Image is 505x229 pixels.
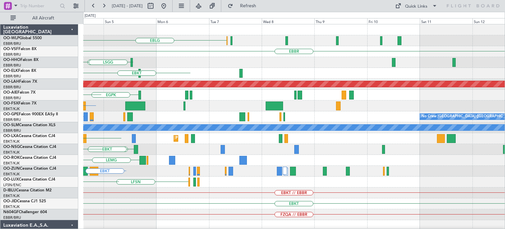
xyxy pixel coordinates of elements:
span: OO-ELK [3,69,18,73]
a: EBBR/BRU [3,128,21,133]
span: OO-ROK [3,156,20,160]
span: OO-JID [3,199,17,203]
a: OO-AIEFalcon 7X [3,91,36,95]
span: N604GF [3,210,19,214]
a: OO-NSGCessna Citation CJ4 [3,145,56,149]
a: N604GFChallenger 604 [3,210,47,214]
input: Trip Number [20,1,58,11]
span: OO-LXA [3,134,19,138]
a: OO-ZUNCessna Citation CJ4 [3,167,56,171]
a: OO-SLMCessna Citation XLS [3,123,56,127]
div: Planned Maint Kortrijk-[GEOGRAPHIC_DATA] [176,133,252,143]
span: OO-NSG [3,145,20,149]
a: EBBR/BRU [3,74,21,79]
a: OO-LXACessna Citation CJ4 [3,134,55,138]
a: EBKT/KJK [3,106,20,111]
a: EBKT/KJK [3,139,20,144]
a: EBBR/BRU [3,96,21,100]
a: EBBR/BRU [3,63,21,68]
div: Thu 9 [314,18,367,24]
a: EBKT/KJK [3,161,20,166]
a: OO-HHOFalcon 8X [3,58,38,62]
span: OO-GPE [3,112,19,116]
a: D-IBLUCessna Citation M2 [3,188,52,192]
a: EBBR/BRU [3,215,21,220]
a: OO-LAHFalcon 7X [3,80,37,84]
span: OO-ZUN [3,167,20,171]
span: D-IBLU [3,188,16,192]
a: EBKT/KJK [3,172,20,177]
a: EBKT/KJK [3,204,20,209]
a: OO-LUXCessna Citation CJ4 [3,178,55,182]
span: OO-LUX [3,178,19,182]
a: EBBR/BRU [3,41,21,46]
a: EBBR/BRU [3,85,21,90]
button: All Aircraft [7,13,71,23]
div: Sat 11 [420,18,472,24]
div: Sun 5 [104,18,156,24]
div: Wed 8 [262,18,314,24]
div: Fri 10 [367,18,420,24]
a: EBKT/KJK [3,150,20,155]
a: OO-VSFFalcon 8X [3,47,36,51]
span: OO-SLM [3,123,19,127]
a: EBKT/KJK [3,193,20,198]
span: OO-WLP [3,36,19,40]
a: OO-ROKCessna Citation CJ4 [3,156,56,160]
a: OO-JIDCessna CJ1 525 [3,199,46,203]
a: OO-FSXFalcon 7X [3,101,36,105]
div: Quick Links [405,3,427,10]
span: OO-HHO [3,58,20,62]
span: [DATE] - [DATE] [112,3,143,9]
a: OO-ELKFalcon 8X [3,69,36,73]
a: LFSN/ENC [3,183,21,187]
span: OO-AIE [3,91,17,95]
button: Quick Links [392,1,441,11]
span: Refresh [234,4,262,8]
a: OO-GPEFalcon 900EX EASy II [3,112,58,116]
div: Tue 7 [209,18,262,24]
a: OO-WLPGlobal 5500 [3,36,42,40]
a: EBBR/BRU [3,52,21,57]
span: OO-LAH [3,80,19,84]
div: Mon 6 [156,18,209,24]
span: OO-FSX [3,101,18,105]
div: [DATE] [84,13,96,19]
button: Refresh [225,1,264,11]
a: EBBR/BRU [3,117,21,122]
span: OO-VSF [3,47,18,51]
span: All Aircraft [17,16,69,20]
